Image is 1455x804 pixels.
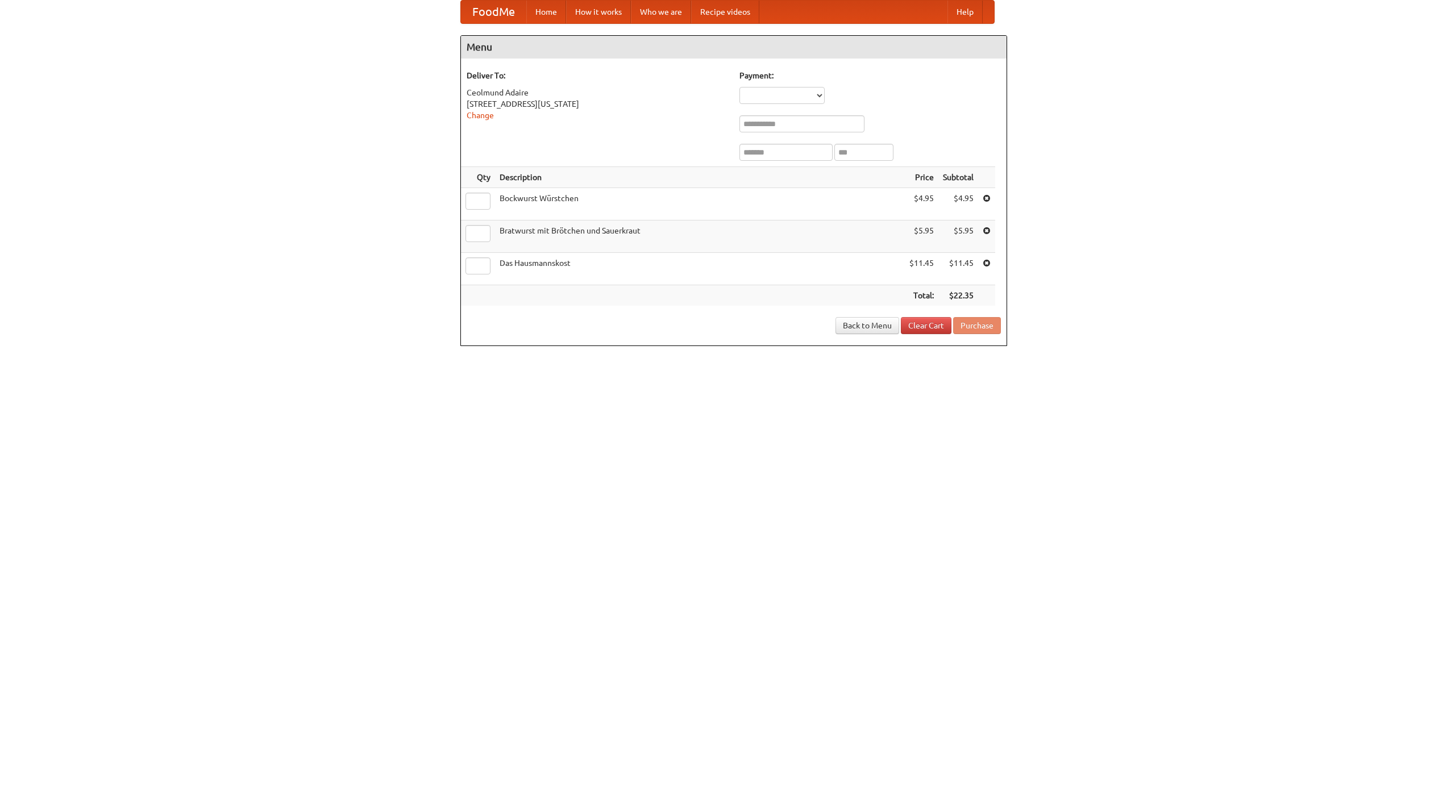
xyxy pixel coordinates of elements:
[631,1,691,23] a: Who we are
[905,253,938,285] td: $11.45
[953,317,1001,334] button: Purchase
[905,167,938,188] th: Price
[467,70,728,81] h5: Deliver To:
[938,220,978,253] td: $5.95
[467,98,728,110] div: [STREET_ADDRESS][US_STATE]
[947,1,983,23] a: Help
[938,253,978,285] td: $11.45
[739,70,1001,81] h5: Payment:
[467,111,494,120] a: Change
[905,220,938,253] td: $5.95
[461,167,495,188] th: Qty
[495,167,905,188] th: Description
[495,253,905,285] td: Das Hausmannskost
[901,317,951,334] a: Clear Cart
[495,188,905,220] td: Bockwurst Würstchen
[566,1,631,23] a: How it works
[938,188,978,220] td: $4.95
[461,1,526,23] a: FoodMe
[938,285,978,306] th: $22.35
[835,317,899,334] a: Back to Menu
[691,1,759,23] a: Recipe videos
[526,1,566,23] a: Home
[461,36,1007,59] h4: Menu
[905,285,938,306] th: Total:
[495,220,905,253] td: Bratwurst mit Brötchen und Sauerkraut
[905,188,938,220] td: $4.95
[467,87,728,98] div: Ceolmund Adaire
[938,167,978,188] th: Subtotal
